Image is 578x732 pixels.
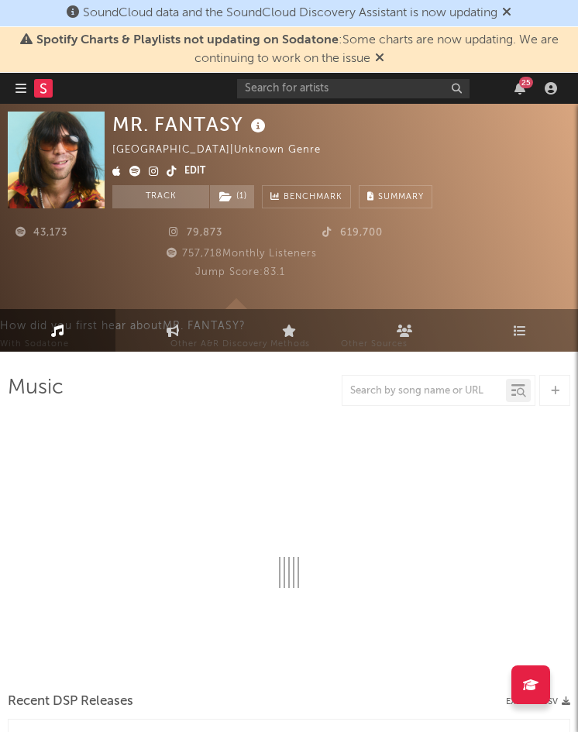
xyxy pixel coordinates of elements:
[284,188,342,207] span: Benchmark
[169,228,222,238] span: 79,873
[112,141,339,160] div: [GEOGRAPHIC_DATA] | Unknown Genre
[36,34,559,65] span: : Some charts are now updating. We are continuing to work on the issue
[375,53,384,65] span: Dismiss
[514,82,525,95] button: 25
[359,185,432,208] button: Summary
[164,249,317,259] span: 757,718 Monthly Listeners
[210,185,254,208] button: (1)
[506,697,570,706] button: Export CSV
[322,228,383,238] span: 619,700
[502,7,511,19] span: Dismiss
[342,385,506,397] input: Search by song name or URL
[36,34,339,46] span: Spotify Charts & Playlists not updating on Sodatone
[262,185,351,208] a: Benchmark
[184,163,205,181] button: Edit
[195,267,285,277] span: Jump Score: 83.1
[519,77,533,88] div: 25
[83,7,497,19] span: SoundCloud data and the SoundCloud Discovery Assistant is now updating
[15,228,67,238] span: 43,173
[209,185,255,208] span: ( 1 )
[8,692,133,711] span: Recent DSP Releases
[112,185,209,208] button: Track
[378,193,424,201] span: Summary
[237,79,470,98] input: Search for artists
[112,112,270,137] div: MR. FANTASY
